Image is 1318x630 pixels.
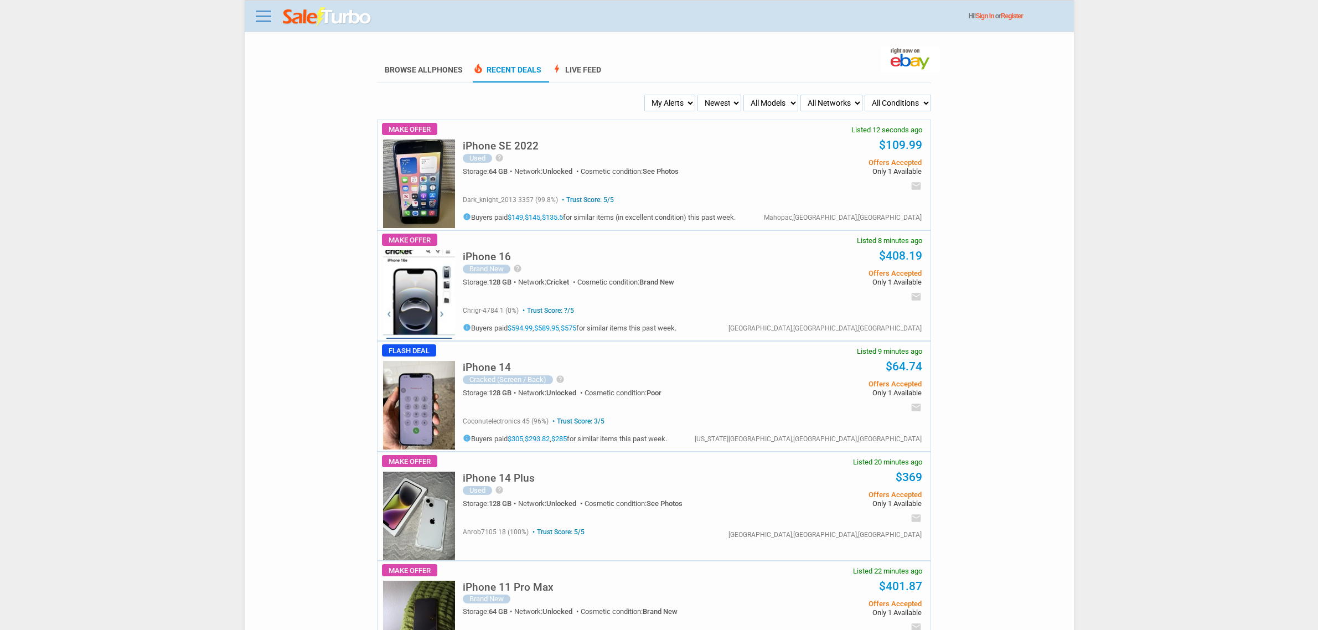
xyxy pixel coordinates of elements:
div: Storage: [463,278,518,286]
a: Browse AllPhones [385,65,463,74]
span: or [995,12,1023,20]
div: Network: [518,389,585,396]
i: help [495,153,504,162]
span: 64 GB [489,607,508,616]
a: $589.95 [534,324,559,332]
div: Mahopac,[GEOGRAPHIC_DATA],[GEOGRAPHIC_DATA] [764,214,922,221]
a: iPhone 16 [463,254,511,262]
span: Unlocked [546,389,576,397]
span: Only 1 Available [754,389,921,396]
a: $575 [561,324,576,332]
span: Unlocked [542,607,572,616]
h5: Buyers paid , , for similar items (in excellent condition) this past week. [463,213,736,221]
span: See Photos [647,499,683,508]
span: Offers Accepted [754,270,921,277]
span: Listed 22 minutes ago [853,567,922,575]
a: $305 [508,435,523,443]
a: $401.87 [879,580,922,593]
a: $135.5 [542,213,563,221]
div: Storage: [463,168,514,175]
span: Make Offer [382,234,437,246]
div: Network: [514,608,581,615]
a: $145 [525,213,540,221]
div: Cosmetic condition: [585,500,683,507]
i: help [513,264,522,273]
a: iPhone 11 Pro Max [463,584,554,592]
i: help [556,375,565,384]
span: Hi! [969,12,976,20]
div: Brand New [463,595,510,603]
span: Only 1 Available [754,168,921,175]
span: chrigr-4784 1 (0%) [463,307,519,314]
span: Listed 9 minutes ago [857,348,922,355]
span: Offers Accepted [754,159,921,166]
i: info [463,323,471,332]
a: $293.82 [525,435,550,443]
div: Cosmetic condition: [585,389,661,396]
span: anrob7105 18 (100%) [463,528,529,536]
div: [US_STATE][GEOGRAPHIC_DATA],[GEOGRAPHIC_DATA],[GEOGRAPHIC_DATA] [695,436,922,442]
span: Trust Score: 5/5 [560,196,614,204]
img: s-l225.jpg [383,250,455,339]
span: Make Offer [382,564,437,576]
span: bolt [551,63,562,74]
span: Poor [647,389,661,397]
i: email [911,180,922,192]
img: s-l225.jpg [383,140,455,228]
span: Trust Score: ?/5 [520,307,574,314]
span: 128 GB [489,278,511,286]
h5: iPhone 14 [463,362,511,373]
div: Storage: [463,389,518,396]
div: Network: [514,168,581,175]
i: email [911,291,922,302]
span: Listed 12 seconds ago [851,126,922,133]
span: Phones [432,65,463,74]
i: help [495,486,504,494]
i: email [911,402,922,413]
span: Listed 20 minutes ago [853,458,922,466]
h5: iPhone 16 [463,251,511,262]
a: iPhone 14 Plus [463,475,535,483]
div: Network: [518,500,585,507]
span: 64 GB [489,167,508,175]
h5: Buyers paid , , for similar items this past week. [463,323,676,332]
a: $149 [508,213,523,221]
h5: iPhone SE 2022 [463,141,539,151]
span: Make Offer [382,455,437,467]
div: Brand New [463,265,510,273]
span: Brand New [643,607,678,616]
span: Trust Score: 5/5 [530,528,585,536]
span: See Photos [643,167,679,175]
span: Only 1 Available [754,500,921,507]
i: info [463,434,471,442]
div: Storage: [463,608,514,615]
a: $594.99 [508,324,533,332]
div: [GEOGRAPHIC_DATA],[GEOGRAPHIC_DATA],[GEOGRAPHIC_DATA] [728,325,922,332]
span: dark_knight_2013 3357 (99.8%) [463,196,558,204]
div: [GEOGRAPHIC_DATA],[GEOGRAPHIC_DATA],[GEOGRAPHIC_DATA] [728,531,922,538]
span: Unlocked [542,167,572,175]
div: Network: [518,278,577,286]
div: Used [463,154,492,163]
span: Cricket [546,278,569,286]
span: Offers Accepted [754,600,921,607]
span: 128 GB [489,389,511,397]
span: Trust Score: 3/5 [550,417,604,425]
div: Storage: [463,500,518,507]
span: Only 1 Available [754,609,921,616]
span: Brand New [639,278,674,286]
img: s-l225.jpg [383,361,455,450]
h5: iPhone 11 Pro Max [463,582,554,592]
span: Listed 8 minutes ago [857,237,922,244]
span: Only 1 Available [754,278,921,286]
div: Cracked (Screen / Back) [463,375,553,384]
a: $64.74 [886,360,922,373]
a: Sign In [976,12,994,20]
a: local_fire_departmentRecent Deals [473,65,541,82]
div: Cosmetic condition: [581,168,679,175]
h5: iPhone 14 Plus [463,473,535,483]
span: 128 GB [489,499,511,508]
a: $408.19 [879,249,922,262]
h5: Buyers paid , , for similar items this past week. [463,434,667,442]
span: Unlocked [546,499,576,508]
